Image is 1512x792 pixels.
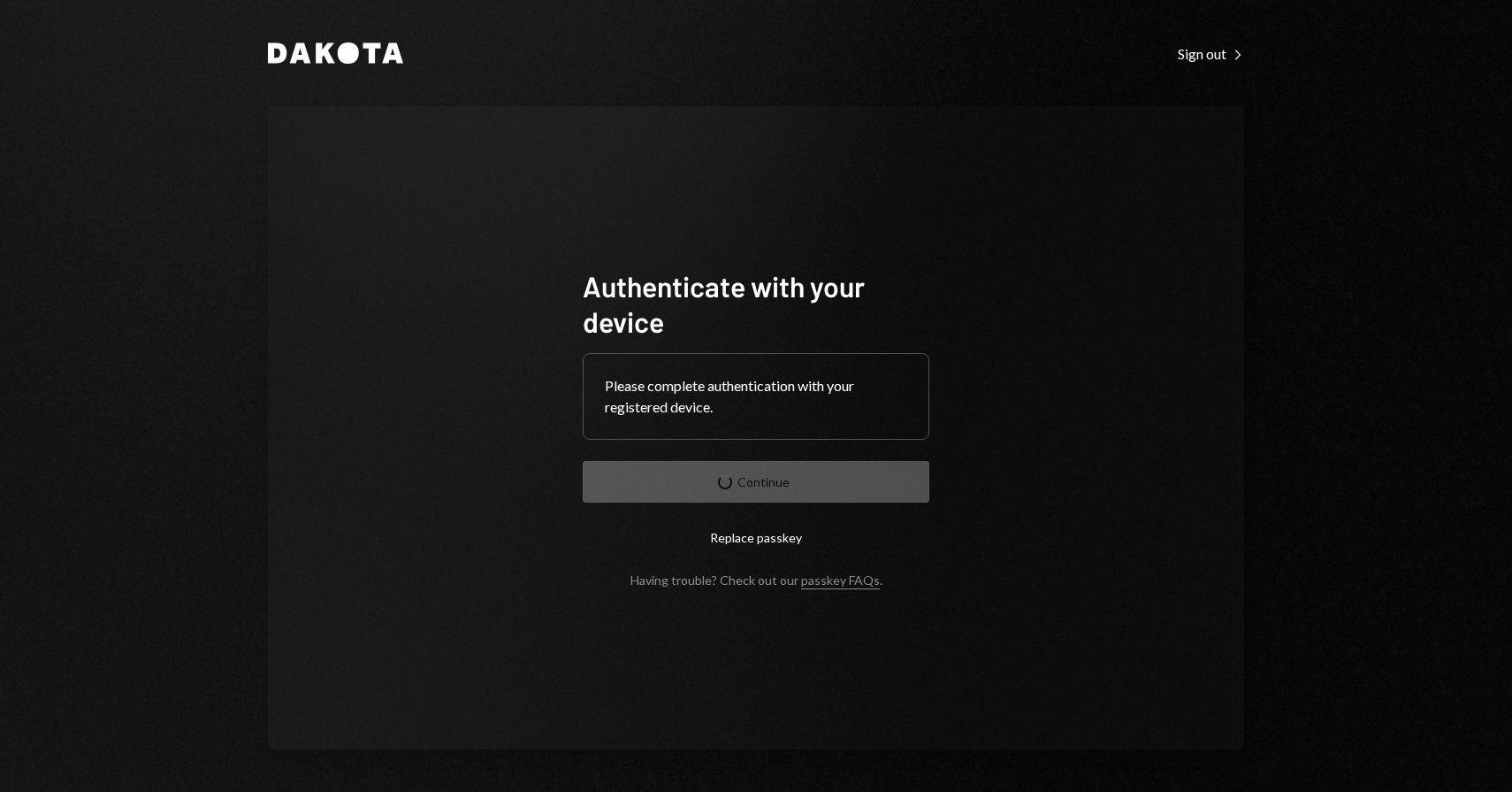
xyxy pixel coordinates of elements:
[1178,43,1244,63] a: Sign out
[1178,45,1244,63] div: Sign out
[605,375,907,418] div: Please complete authentication with your registered device.
[801,573,880,589] a: passkey FAQs
[630,573,882,588] div: Having trouble? Check out our .
[583,517,929,558] button: Replace passkey
[583,268,929,339] h1: Authenticate with your device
